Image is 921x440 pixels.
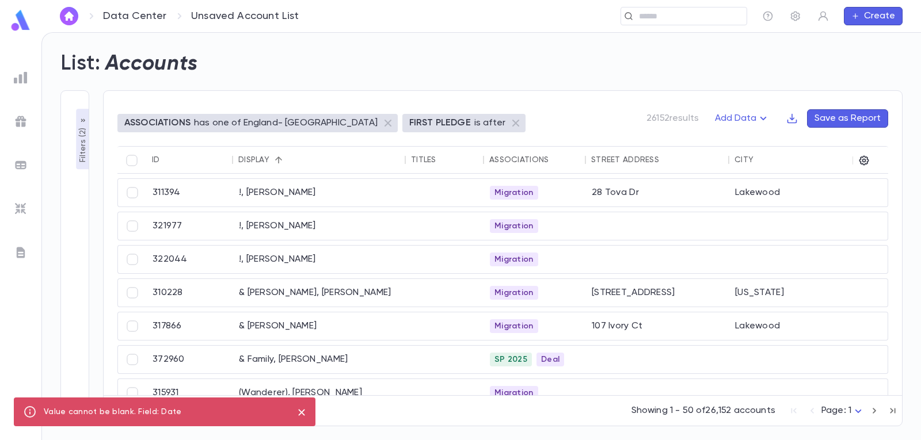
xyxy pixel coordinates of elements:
[646,113,699,124] p: 26152 results
[729,312,854,340] div: Lakewood
[490,221,538,231] span: Migration
[233,312,406,340] div: & [PERSON_NAME]
[9,9,32,32] img: logo
[807,109,888,128] button: Save as Report
[147,312,233,340] div: 317866
[44,401,182,423] div: Value cannot be blank. Field: Date
[14,158,28,172] img: batches_grey.339ca447c9d9533ef1741baa751efc33.svg
[14,71,28,85] img: reports_grey.c525e4749d1bce6a11f5fe2a8de1b229.svg
[147,246,233,273] div: 322044
[233,346,406,373] div: & Family, [PERSON_NAME]
[14,246,28,259] img: letters_grey.7941b92b52307dd3b8a917253454ce1c.svg
[105,51,198,76] h2: Accounts
[659,151,678,169] button: Sort
[233,379,406,418] div: (Wanderer), [PERSON_NAME] Compliance
[821,406,851,415] span: Page: 1
[147,346,233,373] div: 372960
[490,355,532,364] span: SP 2025
[536,355,564,364] span: Deal
[76,109,90,170] button: Filters (2)
[147,179,233,206] div: 311394
[77,125,89,163] p: Filters ( 2 )
[489,155,549,164] div: Associations
[474,117,505,129] p: is after
[734,155,753,164] div: City
[62,12,76,21] img: home_white.a664292cf8c1dea59945f0da9f25487c.svg
[591,155,659,164] div: Street Address
[586,179,729,206] div: 28 Tova Dr
[586,312,729,340] div: 107 Ivory Ct
[436,151,455,169] button: Sort
[490,255,538,264] span: Migration
[490,388,538,397] span: Migration
[411,155,436,164] div: Titles
[729,279,854,307] div: [US_STATE]
[147,279,233,307] div: 310228
[753,151,772,169] button: Sort
[708,109,777,128] button: Add Data
[269,151,288,169] button: Sort
[194,117,378,129] p: has one of England- [GEOGRAPHIC_DATA]
[238,155,269,164] div: Display
[292,403,311,422] button: close
[152,155,160,164] div: ID
[124,117,191,129] p: ASSOCIATIONS
[409,117,471,129] p: FIRST PLEDGE
[821,402,865,420] div: Page: 1
[490,188,538,197] span: Migration
[490,322,538,331] span: Migration
[147,212,233,240] div: 321977
[103,10,166,22] a: Data Center
[233,179,406,206] div: !, [PERSON_NAME]
[631,405,775,416] p: Showing 1 - 50 of 26,152 accounts
[233,212,406,240] div: !, [PERSON_NAME]
[586,279,729,307] div: [STREET_ADDRESS]
[233,279,406,307] div: & [PERSON_NAME], [PERSON_NAME]
[60,51,101,76] h2: List:
[14,114,28,128] img: campaigns_grey.99e729a5f7ee94e3726e6486bddda8f1.svg
[191,10,299,22] p: Unsaved Account List
[490,288,538,297] span: Migration
[729,179,854,206] div: Lakewood
[117,114,398,132] div: ASSOCIATIONShas one of England- [GEOGRAPHIC_DATA]
[160,151,178,169] button: Sort
[14,202,28,216] img: imports_grey.530a8a0e642e233f2baf0ef88e8c9fcb.svg
[233,246,406,273] div: !, [PERSON_NAME]
[147,379,233,418] div: 315931
[402,114,526,132] div: FIRST PLEDGEis after
[844,7,903,25] button: Create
